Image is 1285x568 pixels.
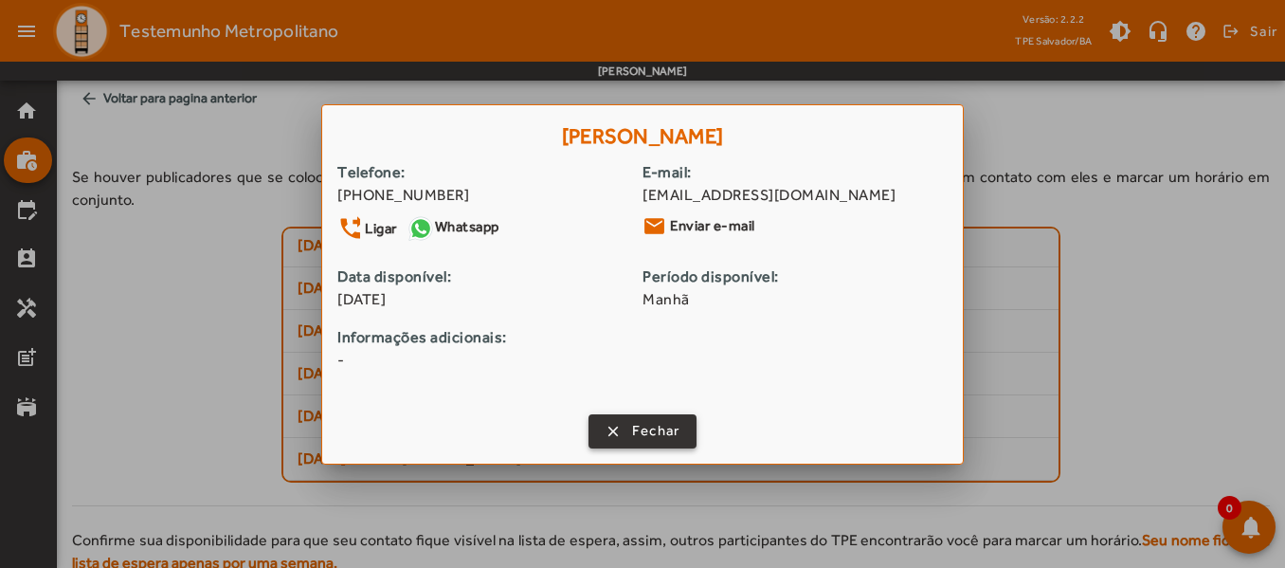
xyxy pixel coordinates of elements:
[642,161,948,184] strong: E-mail:
[642,214,665,238] mat-icon: email
[407,214,499,243] a: Whatsapp
[337,215,360,242] mat-icon: phone_forwarded
[642,184,948,207] span: [EMAIL_ADDRESS][DOMAIN_NAME]
[337,349,948,372] span: -
[337,215,397,242] a: Ligar
[407,214,435,243] img: Whatsapp
[642,288,948,311] span: Manhã
[632,420,680,442] span: Fechar
[642,214,755,238] a: Enviar e-mail
[588,414,697,449] button: Fechar
[322,105,963,160] h1: [PERSON_NAME]
[337,288,642,311] span: [DATE]
[337,266,642,288] strong: Data disponível:
[337,326,948,349] strong: Informações adicionais:
[337,184,642,207] div: [PHONE_NUMBER]
[337,161,642,184] strong: Telefone:
[642,266,948,288] strong: Período disponível:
